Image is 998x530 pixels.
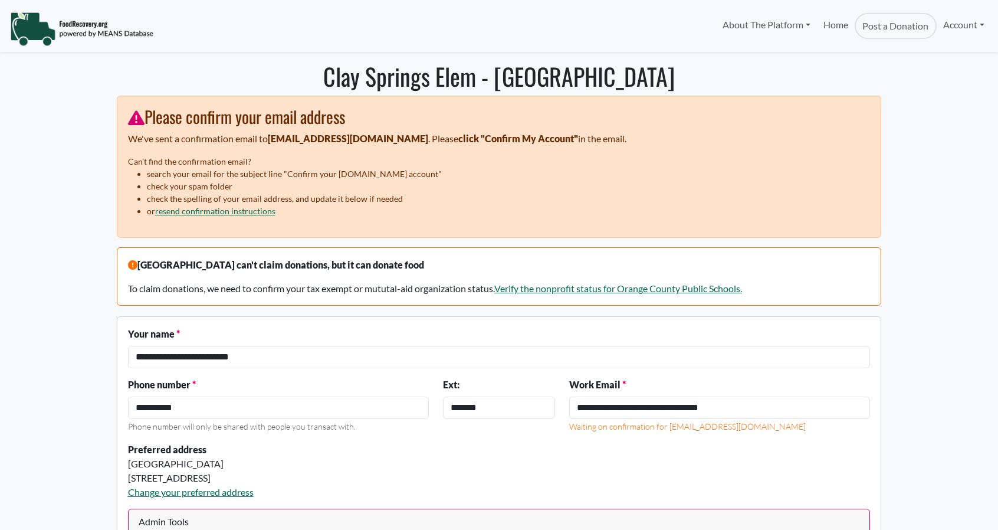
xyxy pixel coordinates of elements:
a: Verify the nonprofit status for Orange County Public Schools. [494,283,742,294]
li: search your email for the subject line "Confirm your [DOMAIN_NAME] account" [147,168,871,180]
a: Post a Donation [855,13,936,39]
strong: [EMAIL_ADDRESS][DOMAIN_NAME] [268,133,428,144]
label: Ext: [443,378,459,392]
p: [GEOGRAPHIC_DATA] can't claim donations, but it can donate food [128,258,871,272]
li: or [147,205,871,217]
h1: Clay Springs Elem - [GEOGRAPHIC_DATA] [117,62,881,90]
p: We've sent a confirmation email to . Please in the email. [128,132,871,146]
strong: Preferred address [128,444,206,455]
small: Waiting on confirmation for [EMAIL_ADDRESS][DOMAIN_NAME] [569,421,806,431]
a: Home [817,13,855,39]
p: To claim donations, we need to confirm your tax exempt or mututal-aid organization status. [128,282,871,296]
a: About The Platform [715,13,816,37]
label: Your name [128,327,180,341]
p: Can't find the confirmation email? [128,155,871,168]
a: resend confirmation instructions [155,206,275,216]
div: [STREET_ADDRESS] [128,471,555,485]
label: Work Email [569,378,626,392]
label: Phone number [128,378,196,392]
li: check your spam folder [147,180,871,192]
a: Change your preferred address [128,486,254,498]
img: NavigationLogo_FoodRecovery-91c16205cd0af1ed486a0f1a7774a6544ea792ac00100771e7dd3ec7c0e58e41.png [10,11,153,47]
div: [GEOGRAPHIC_DATA] [128,457,555,471]
strong: click "Confirm My Account" [458,133,578,144]
a: Account [937,13,991,37]
li: check the spelling of your email address, and update it below if needed [147,192,871,205]
small: Phone number will only be shared with people you transact with. [128,421,356,431]
h3: Please confirm your email address [128,107,871,127]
